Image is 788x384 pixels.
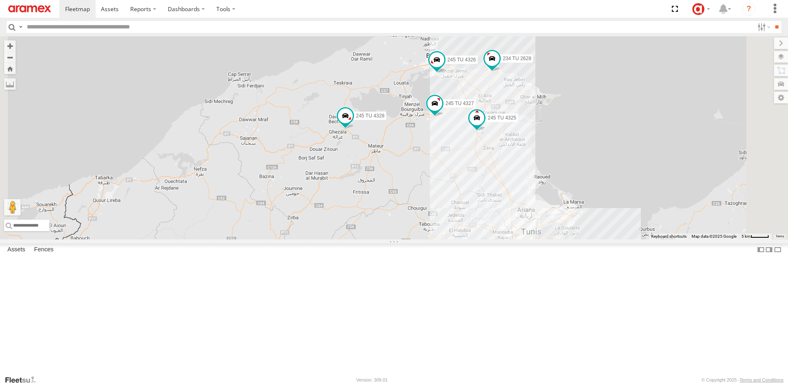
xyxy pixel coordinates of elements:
[448,57,476,63] span: 245 TU 4326
[765,244,773,255] label: Dock Summary Table to the Right
[4,78,16,90] label: Measure
[356,377,388,382] div: Version: 309.01
[740,377,783,382] a: Terms and Conditions
[488,115,516,121] span: 245 TU 4325
[774,244,782,255] label: Hide Summary Table
[701,377,783,382] div: © Copyright 2025 -
[3,244,29,255] label: Assets
[754,21,772,33] label: Search Filter Options
[356,113,385,119] span: 245 TU 4328
[4,40,16,52] button: Zoom in
[739,234,772,239] button: Map Scale: 5 km per 41 pixels
[503,56,531,61] span: 234 TU 2628
[30,244,58,255] label: Fences
[651,234,687,239] button: Keyboard shortcuts
[757,244,765,255] label: Dock Summary Table to the Left
[17,21,24,33] label: Search Query
[776,235,784,238] a: Terms (opens in new tab)
[4,52,16,63] button: Zoom out
[4,199,21,215] button: Drag Pegman onto the map to open Street View
[774,92,788,103] label: Map Settings
[446,101,474,106] span: 245 TU 4327
[741,234,750,239] span: 5 km
[8,5,51,12] img: aramex-logo.svg
[692,234,736,239] span: Map data ©2025 Google
[5,376,42,384] a: Visit our Website
[742,2,755,16] i: ?
[4,63,16,74] button: Zoom Home
[689,3,713,15] div: Tarek Benrhima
